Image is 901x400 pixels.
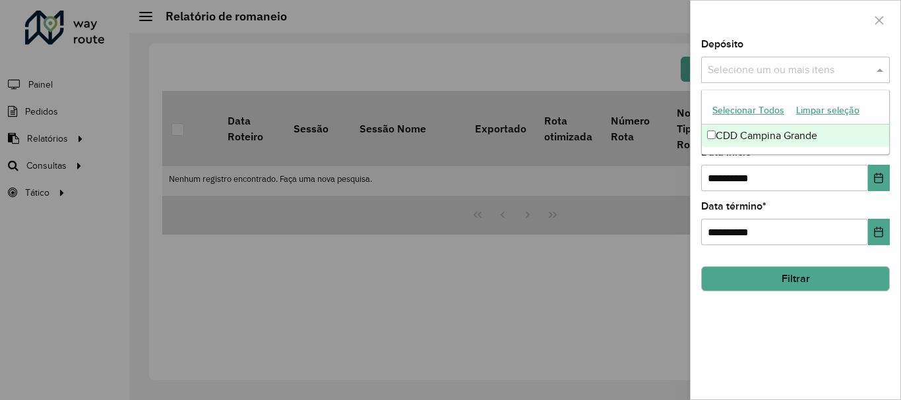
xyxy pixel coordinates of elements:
button: Filtrar [701,266,890,291]
button: Choose Date [868,219,890,245]
label: Data término [701,198,766,214]
ng-dropdown-panel: Options list [701,90,890,155]
div: CDD Campina Grande [702,125,889,147]
button: Choose Date [868,165,890,191]
label: Depósito [701,36,743,52]
button: Selecionar Todos [706,100,790,121]
button: Limpar seleção [790,100,865,121]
